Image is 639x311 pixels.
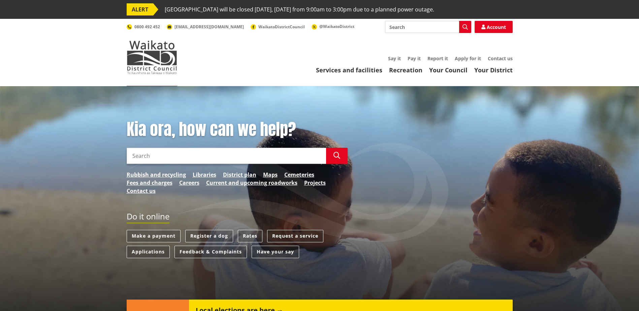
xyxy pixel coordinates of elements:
[252,246,299,258] a: Have your say
[127,171,186,179] a: Rubbish and recycling
[258,24,305,30] span: WaikatoDistrictCouncil
[174,24,244,30] span: [EMAIL_ADDRESS][DOMAIN_NAME]
[263,171,278,179] a: Maps
[388,55,401,62] a: Say it
[127,3,153,15] span: ALERT
[167,24,244,30] a: [EMAIL_ADDRESS][DOMAIN_NAME]
[185,230,233,242] a: Register a dog
[474,66,513,74] a: Your District
[127,187,156,195] a: Contact us
[312,24,354,29] a: @WaikatoDistrict
[284,171,314,179] a: Cemeteries
[429,66,468,74] a: Your Council
[319,24,354,29] span: @WaikatoDistrict
[179,179,199,187] a: Careers
[127,148,326,164] input: Search input
[385,21,471,33] input: Search input
[389,66,422,74] a: Recreation
[174,246,247,258] a: Feedback & Complaints
[251,24,305,30] a: WaikatoDistrictCouncil
[475,21,513,33] a: Account
[127,246,170,258] a: Applications
[193,171,216,179] a: Libraries
[304,179,326,187] a: Projects
[238,230,262,242] a: Rates
[127,24,160,30] a: 0800 492 452
[206,179,297,187] a: Current and upcoming roadworks
[127,120,348,139] h1: Kia ora, how can we help?
[408,55,421,62] a: Pay it
[127,230,181,242] a: Make a payment
[455,55,481,62] a: Apply for it
[127,212,169,223] h2: Do it online
[316,66,382,74] a: Services and facilities
[427,55,448,62] a: Report it
[165,3,434,15] span: [GEOGRAPHIC_DATA] will be closed [DATE], [DATE] from 9:00am to 3:00pm due to a planned power outage.
[267,230,323,242] a: Request a service
[223,171,256,179] a: District plan
[488,55,513,62] a: Contact us
[134,24,160,30] span: 0800 492 452
[127,40,177,74] img: Waikato District Council - Te Kaunihera aa Takiwaa o Waikato
[127,179,172,187] a: Fees and charges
